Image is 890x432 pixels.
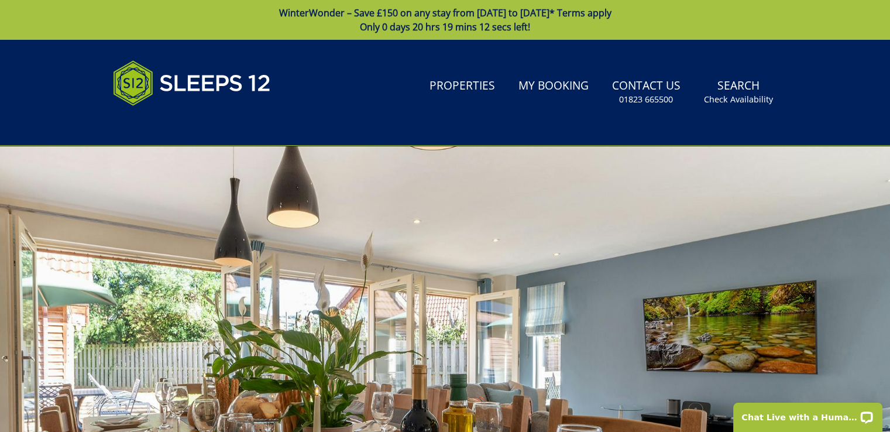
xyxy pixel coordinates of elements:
small: Check Availability [704,94,773,105]
a: My Booking [514,73,593,100]
span: Only 0 days 20 hrs 19 mins 12 secs left! [360,20,530,33]
a: SearchCheck Availability [699,73,778,111]
iframe: Customer reviews powered by Trustpilot [107,119,230,129]
a: Properties [425,73,500,100]
a: Contact Us01823 665500 [607,73,685,111]
img: Sleeps 12 [113,54,271,112]
iframe: LiveChat chat widget [726,395,890,432]
small: 01823 665500 [619,94,673,105]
